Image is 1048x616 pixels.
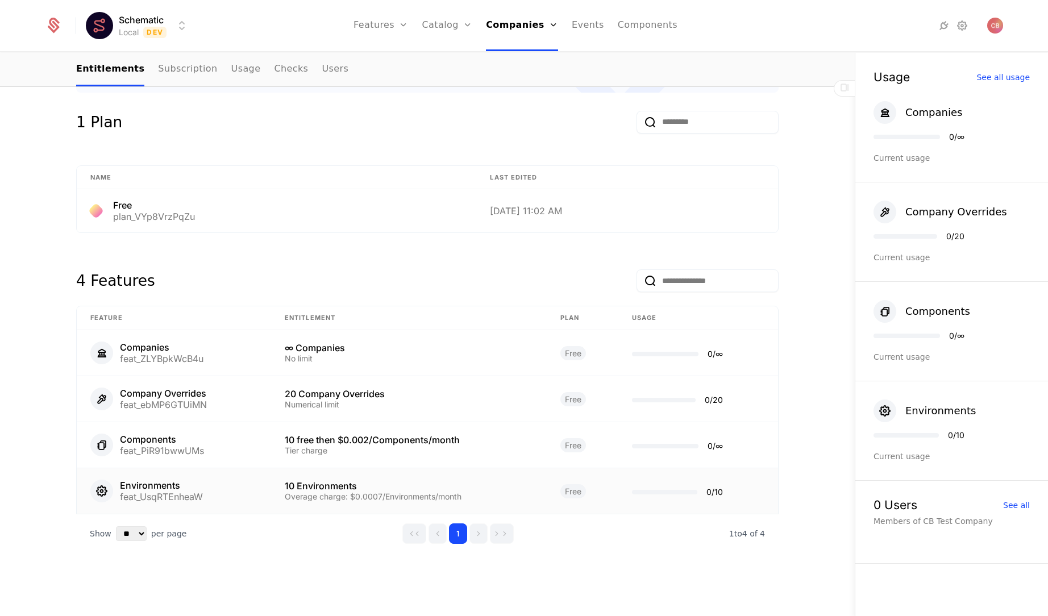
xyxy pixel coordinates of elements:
[874,499,917,511] div: 0 Users
[874,201,1007,223] button: Company Overrides
[120,354,203,363] div: feat_ZLYBpkWcB4u
[946,232,964,240] div: 0 / 20
[77,306,271,330] th: Feature
[987,18,1003,34] img: Chris Brady
[490,523,514,544] button: Go to last page
[151,528,187,539] span: per page
[402,523,426,544] button: Go to first page
[476,166,778,190] th: Last edited
[76,514,779,553] div: Table pagination
[976,73,1030,81] div: See all usage
[120,481,203,490] div: Environments
[705,396,723,404] div: 0 / 20
[285,355,533,363] div: No limit
[949,332,964,340] div: 0 / ∞
[987,18,1003,34] button: Open user button
[490,206,764,215] div: [DATE] 11:02 AM
[285,493,533,501] div: Overage charge: $0.0007/Environments/month
[143,27,167,38] span: Dev
[274,53,308,86] a: Checks
[113,212,195,221] div: plan_VYp8VrzPqZu
[560,484,586,498] span: Free
[874,300,970,323] button: Components
[120,343,203,352] div: Companies
[120,435,204,444] div: Components
[429,523,447,544] button: Go to previous page
[119,27,139,38] div: Local
[76,53,779,86] nav: Main
[708,442,723,450] div: 0 / ∞
[905,303,970,319] div: Components
[119,13,164,27] span: Schematic
[729,529,760,538] span: 1 to 4 of
[948,431,964,439] div: 0 / 10
[729,529,765,538] span: 4
[874,515,1030,527] div: Members of CB Test Company
[116,526,147,541] select: Select page size
[231,53,261,86] a: Usage
[120,400,207,409] div: feat_ebMP6GTUiMN
[89,13,189,38] button: Select environment
[271,306,547,330] th: Entitlement
[285,343,533,352] div: ∞ Companies
[949,133,964,141] div: 0 / ∞
[708,350,723,358] div: 0 / ∞
[76,53,348,86] ul: Choose Sub Page
[285,389,533,398] div: 20 Company Overrides
[905,403,976,419] div: Environments
[90,528,111,539] span: Show
[285,447,533,455] div: Tier charge
[874,152,1030,164] div: Current usage
[937,19,951,32] a: Integrations
[402,523,514,544] div: Page navigation
[547,306,618,330] th: plan
[449,523,467,544] button: Go to page 1
[86,12,113,39] img: Schematic
[874,351,1030,363] div: Current usage
[158,53,217,86] a: Subscription
[113,201,195,210] div: Free
[560,392,586,406] span: Free
[706,488,723,496] div: 0 / 10
[874,399,976,422] button: Environments
[285,435,533,444] div: 10 free then $0.002/Components/month
[874,451,1030,462] div: Current usage
[76,269,155,292] div: 4 Features
[955,19,969,32] a: Settings
[120,492,203,501] div: feat_UsqRTEnheaW
[76,53,144,86] a: Entitlements
[560,438,586,452] span: Free
[1003,501,1030,509] div: See all
[120,389,207,398] div: Company Overrides
[322,53,348,86] a: Users
[905,204,1007,220] div: Company Overrides
[560,346,586,360] span: Free
[874,252,1030,263] div: Current usage
[76,111,122,134] div: 1 Plan
[618,306,778,330] th: Usage
[874,71,910,83] div: Usage
[120,446,204,455] div: feat_PiR91bwwUMs
[285,481,533,490] div: 10 Environments
[469,523,488,544] button: Go to next page
[874,101,962,124] button: Companies
[285,401,533,409] div: Numerical limit
[77,166,476,190] th: Name
[905,105,962,120] div: Companies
